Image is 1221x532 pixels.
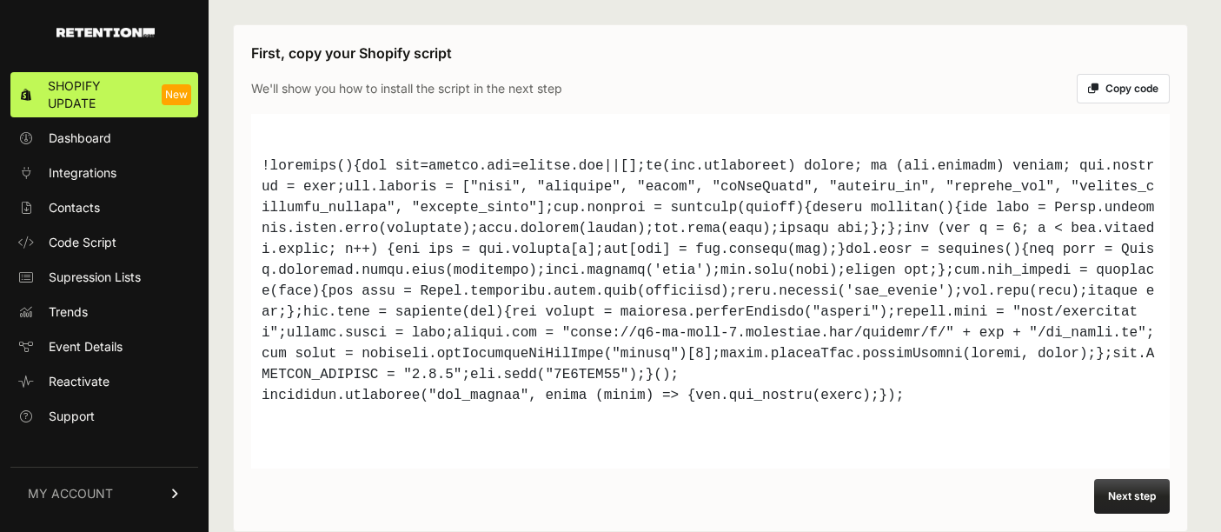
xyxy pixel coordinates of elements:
span: Supression Lists [49,269,141,286]
a: Shopify Update New [10,72,198,117]
span: Contacts [49,199,100,216]
span: Event Details [49,338,123,356]
span: Dashboard [49,130,111,147]
span: New [162,84,191,105]
span: Support [49,408,95,425]
a: Event Details [10,333,198,361]
a: Code Script [10,229,198,256]
div: !loremips(){dol sit=ametco.adi=elitse.doe||[];te(inc.utlaboreet) dolore; ma (ali.enimadm) veniam;... [262,156,1159,406]
a: Dashboard [10,124,198,152]
a: Integrations [10,159,198,187]
span: Integrations [49,164,116,182]
a: Trends [10,298,198,326]
a: Supression Lists [10,263,198,291]
button: Copy code [1077,74,1170,103]
a: Contacts [10,194,198,222]
a: MY ACCOUNT [10,467,198,520]
img: Retention.com [56,28,155,37]
h3: First, copy your Shopify script [251,43,1170,63]
button: Next step [1094,479,1170,514]
p: We'll show you how to install the script in the next step [251,80,562,97]
span: Reactivate [49,373,109,390]
span: Shopify Update [48,77,148,112]
a: Reactivate [10,368,198,396]
span: Code Script [49,234,116,251]
a: Support [10,402,198,430]
span: Trends [49,303,88,321]
span: MY ACCOUNT [28,485,113,502]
